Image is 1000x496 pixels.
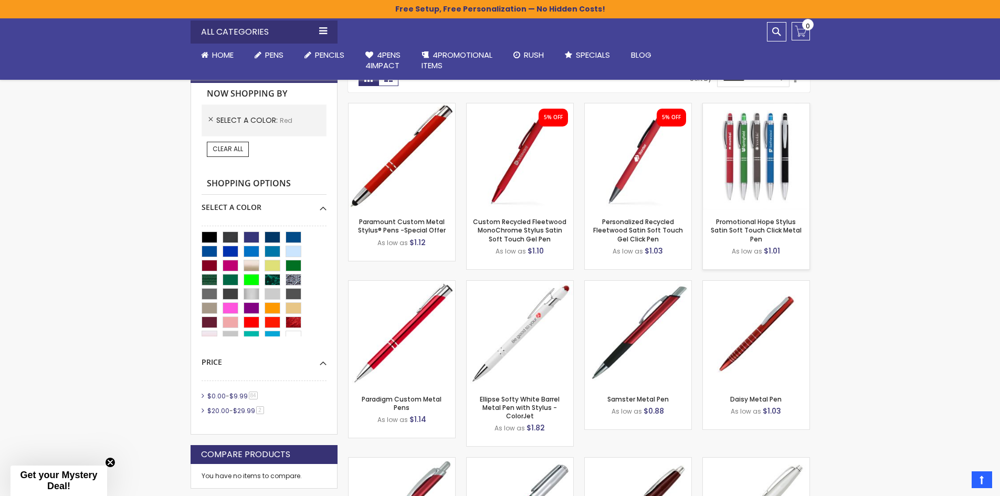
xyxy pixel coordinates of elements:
span: As low as [494,424,525,432]
span: $1.12 [409,237,426,248]
a: Daisy Metal Pen [730,395,782,404]
span: Home [212,49,234,60]
span: 84 [249,392,258,399]
span: 4Pens 4impact [365,49,401,71]
span: $0.00 [207,392,226,400]
span: As low as [496,247,526,256]
a: Ellipse Softy White Barrel Metal Pen with Stylus Pen - ColorJet-Red [467,280,573,289]
span: Specials [576,49,610,60]
span: Pencils [315,49,344,60]
span: As low as [377,238,408,247]
span: As low as [377,415,408,424]
a: Senator Ballpoint Pen-Red [585,457,691,466]
a: 0 [792,22,810,40]
a: Omega Ballpoint Pen-Red [703,457,809,466]
span: $9.99 [229,392,248,400]
button: Close teaser [105,457,115,468]
a: Home [191,44,244,67]
div: All Categories [191,20,338,44]
a: $0.00-$9.9984 [205,392,261,400]
a: Custom Recycled Fleetwood MonoChrome Stylus Satin Soft Touch Gel Pen [473,217,566,243]
span: Get your Mystery Deal! [20,470,97,491]
img: Daisy Metal Pen-Red [703,281,809,387]
a: Samster Metal Pen-Red [585,280,691,289]
strong: Compare Products [201,449,290,460]
strong: Now Shopping by [202,83,327,105]
img: Paramount Custom Soft Touch® Metal Pens with Stylus - Special Offer-Red [349,103,455,210]
img: Promotional Hope Stylus Satin Soft Touch Click Metal Pen [703,103,809,210]
a: Pens [244,44,294,67]
div: Price [202,350,327,367]
span: Blog [631,49,651,60]
a: Rush [503,44,554,67]
a: Paradigm Custom Metal Pens [362,395,441,412]
span: As low as [731,407,761,416]
a: Daisy Metal Pen-Red [703,280,809,289]
img: Custom Recycled Fleetwood MonoChrome Stylus Satin Soft Touch Gel Pen-Red [467,103,573,210]
label: Sort By [690,74,712,83]
a: Promotional Hope Stylus Satin Soft Touch Click Metal Pen [711,217,802,243]
div: 5% OFF [662,114,681,121]
a: Promotional Hope Stylus Satin Soft Touch Click Metal Pen [703,103,809,112]
span: $1.10 [528,246,544,256]
span: 4PROMOTIONAL ITEMS [422,49,492,71]
span: As low as [732,247,762,256]
img: Personalized Recycled Fleetwood Satin Soft Touch Gel Click Pen-Red [585,103,691,210]
iframe: Google Customer Reviews [913,468,1000,496]
strong: Shopping Options [202,173,327,195]
a: Pencils [294,44,355,67]
span: $1.03 [645,246,663,256]
img: Ellipse Softy White Barrel Metal Pen with Stylus Pen - ColorJet-Red [467,281,573,387]
span: $29.99 [233,406,255,415]
span: $1.82 [527,423,545,433]
span: Pens [265,49,283,60]
img: Paragon Plus-Red [349,281,455,387]
img: Samster Metal Pen-Red [585,281,691,387]
span: 2 [256,406,264,414]
span: $1.01 [764,246,780,256]
span: Rush [524,49,544,60]
div: 5% OFF [544,114,563,121]
span: $1.14 [409,414,426,425]
span: Red [280,116,292,125]
a: Personalized Recycled Fleetwood Satin Soft Touch Gel Click Pen [593,217,683,243]
a: 4Pens4impact [355,44,411,78]
span: As low as [613,247,643,256]
a: Blog [620,44,662,67]
a: Samster Metal Pen [607,395,669,404]
div: Get your Mystery Deal!Close teaser [10,466,107,496]
a: Custom Recycled Fleetwood MonoChrome Stylus Satin Soft Touch Gel Pen-Red [467,103,573,112]
span: As low as [612,407,642,416]
a: Paramount Custom Soft Touch® Metal Pens with Stylus - Special Offer-Red [349,103,455,112]
a: Paragon Plus-Red [349,280,455,289]
span: Clear All [213,144,243,153]
span: $20.00 [207,406,229,415]
span: Select A Color [216,115,280,125]
a: Specials [554,44,620,67]
div: You have no items to compare. [191,464,338,489]
div: Select A Color [202,195,327,213]
span: $1.03 [763,406,781,416]
a: Clear All [207,142,249,156]
span: $0.88 [644,406,664,416]
span: 0 [806,21,810,31]
a: Paramount Custom Metal Stylus® Pens -Special Offer [358,217,446,235]
a: Personalized Recycled Fleetwood Satin Soft Touch Gel Click Pen-Red [585,103,691,112]
a: $20.00-$29.992 [205,406,268,415]
a: Magnum Ballpoint Pen-Red [467,457,573,466]
a: Ellipse Softy White Barrel Metal Pen with Stylus - ColorJet [480,395,560,420]
a: 4PROMOTIONALITEMS [411,44,503,78]
a: Harris Metal Pen-Red [349,457,455,466]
